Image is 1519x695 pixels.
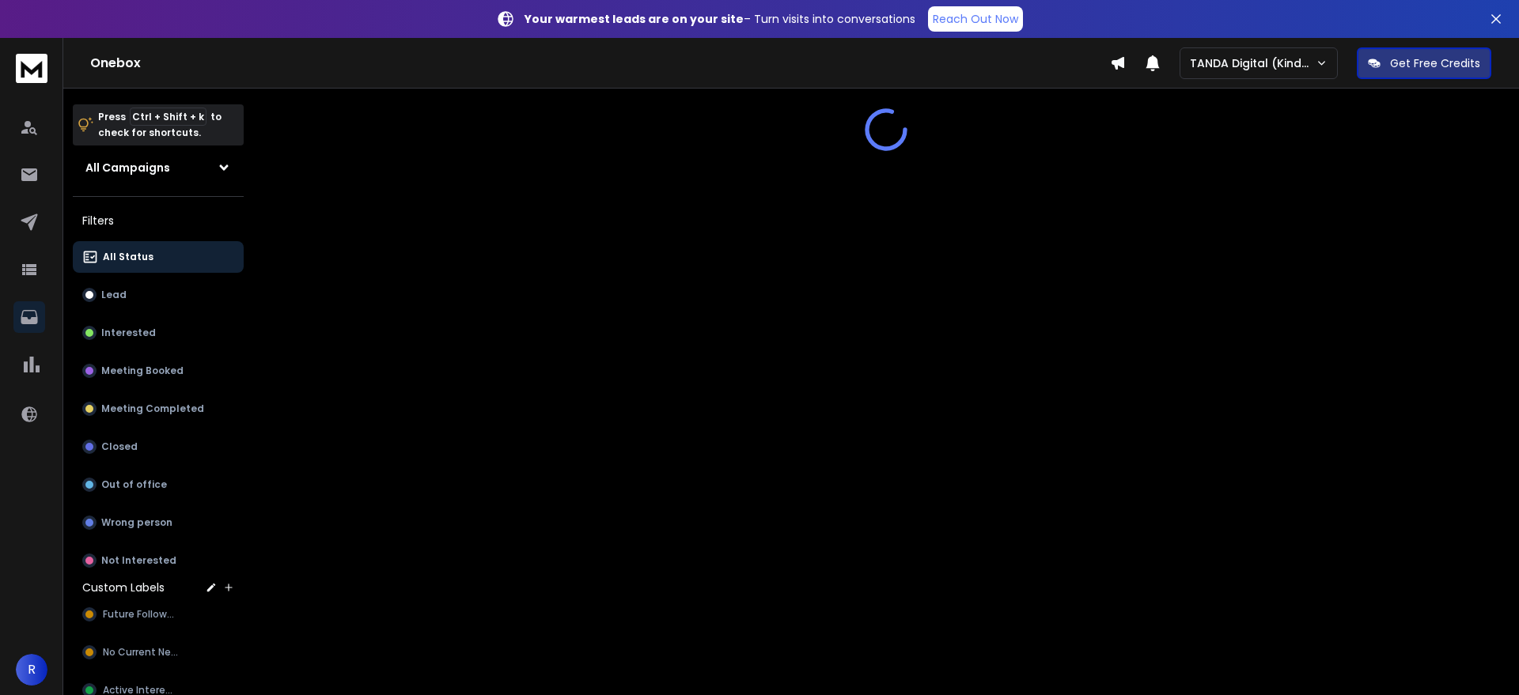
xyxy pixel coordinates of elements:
p: TANDA Digital (Kind Studio) [1190,55,1316,71]
h3: Custom Labels [82,580,165,595]
p: – Turn visits into conversations [525,11,915,27]
button: Closed [73,431,244,463]
p: Out of office [101,478,167,491]
button: Future Followup [73,599,244,630]
span: No Current Need [103,646,183,659]
button: Meeting Completed [73,393,244,425]
button: Wrong person [73,507,244,538]
p: Meeting Completed [101,402,204,415]
p: Not Interested [101,554,176,567]
h1: All Campaigns [85,160,170,176]
button: All Campaigns [73,152,244,183]
p: Press to check for shortcuts. [98,109,222,141]
button: Not Interested [73,545,244,576]
img: logo [16,54,47,83]
p: Closed [101,440,138,453]
button: Meeting Booked [73,355,244,387]
p: Wrong person [101,516,172,529]
button: Out of office [73,469,244,500]
h1: Onebox [90,54,1110,73]
p: All Status [103,251,153,263]
p: Get Free Credits [1390,55,1480,71]
button: No Current Need [73,636,244,668]
strong: Your warmest leads are on your site [525,11,744,27]
button: Lead [73,279,244,311]
a: Reach Out Now [928,6,1023,32]
button: All Status [73,241,244,273]
h3: Filters [73,210,244,232]
span: Future Followup [103,608,179,621]
span: Ctrl + Shift + k [130,108,206,126]
button: Interested [73,317,244,349]
button: R [16,654,47,686]
p: Meeting Booked [101,364,184,377]
button: Get Free Credits [1357,47,1491,79]
p: Lead [101,289,127,301]
p: Interested [101,327,156,339]
p: Reach Out Now [933,11,1018,27]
